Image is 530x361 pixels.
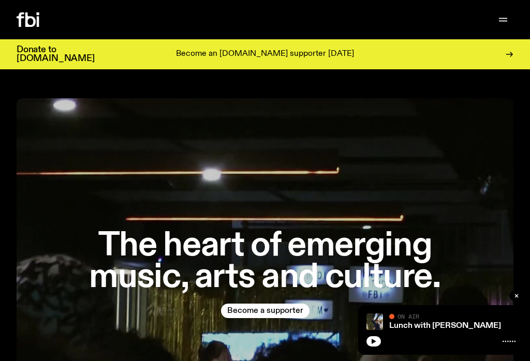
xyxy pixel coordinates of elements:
h1: The heart of emerging music, arts and culture. [46,230,484,293]
a: Lunch with [PERSON_NAME] [389,322,501,330]
h3: Donate to [DOMAIN_NAME] [17,46,95,63]
span: On Air [397,313,419,320]
p: Become an [DOMAIN_NAME] supporter [DATE] [176,50,354,59]
button: Become a supporter [221,304,310,318]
